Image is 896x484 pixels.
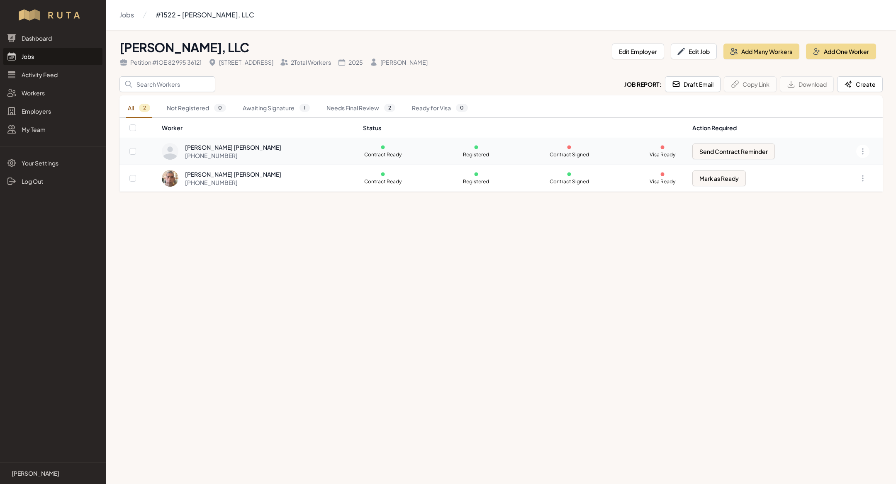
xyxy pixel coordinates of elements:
div: 2025 [338,58,363,66]
button: Edit Employer [612,44,664,59]
p: Registered [456,178,496,185]
button: Create [837,76,883,92]
a: Employers [3,103,102,119]
div: 2 Total Workers [280,58,331,66]
p: Contract Signed [549,151,589,158]
button: Mark as Ready [692,170,746,186]
button: Draft Email [665,76,721,92]
button: Add Many Workers [723,44,799,59]
th: Action Required [687,118,833,138]
button: Add One Worker [806,44,876,59]
a: Ready for Visa [410,99,470,118]
div: [PERSON_NAME] [PERSON_NAME] [185,143,281,151]
p: Contract Ready [363,178,403,185]
div: Worker [162,124,353,132]
a: [PERSON_NAME] [7,469,99,477]
a: Log Out [3,173,102,190]
div: [PHONE_NUMBER] [185,178,281,187]
button: Copy Link [724,76,777,92]
p: Visa Ready [643,151,682,158]
h1: [PERSON_NAME], LLC [119,40,605,55]
p: Registered [456,151,496,158]
span: 2 [384,104,395,112]
span: 1 [299,104,310,112]
div: [STREET_ADDRESS] [208,58,273,66]
a: My Team [3,121,102,138]
a: All [126,99,152,118]
span: 0 [456,104,468,112]
a: Awaiting Signature [241,99,312,118]
a: Workers [3,85,102,101]
nav: Breadcrumb [119,7,254,23]
h2: Job Report: [624,80,662,88]
a: Jobs [3,48,102,65]
p: Visa Ready [643,178,682,185]
a: Your Settings [3,155,102,171]
div: Petition # IOE 82 995 36121 [119,58,202,66]
p: [PERSON_NAME] [12,469,59,477]
p: Contract Ready [363,151,403,158]
button: Send Contract Reminder [692,143,775,159]
a: Dashboard [3,30,102,46]
div: [PHONE_NUMBER] [185,151,281,160]
img: Workflow [17,8,88,22]
div: [PERSON_NAME] [PERSON_NAME] [185,170,281,178]
button: Edit Job [671,44,717,59]
a: Needs Final Review [325,99,397,118]
a: #1522 - [PERSON_NAME], LLC [156,7,254,23]
span: 0 [214,104,226,112]
a: Activity Feed [3,66,102,83]
th: Status [358,118,687,138]
a: Jobs [119,7,134,23]
p: Contract Signed [549,178,589,185]
button: Download [780,76,834,92]
span: 2 [139,104,150,112]
nav: Tabs [119,99,883,118]
div: [PERSON_NAME] [370,58,428,66]
a: Not Registered [165,99,228,118]
input: Search Workers [119,76,215,92]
